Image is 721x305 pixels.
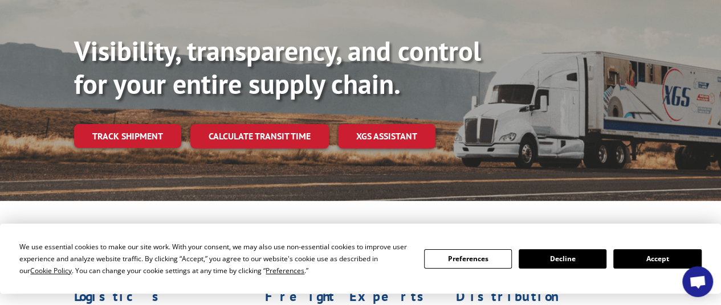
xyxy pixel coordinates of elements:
[424,249,512,269] button: Preferences
[519,249,606,269] button: Decline
[74,33,481,101] b: Visibility, transparency, and control for your entire supply chain.
[613,249,701,269] button: Accept
[266,266,304,275] span: Preferences
[19,241,410,277] div: We use essential cookies to make our site work. With your consent, we may also use non-essential ...
[190,124,329,149] a: Calculate transit time
[30,266,72,275] span: Cookie Policy
[338,124,435,149] a: XGS ASSISTANT
[682,266,713,297] div: Open chat
[74,124,181,148] a: Track shipment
